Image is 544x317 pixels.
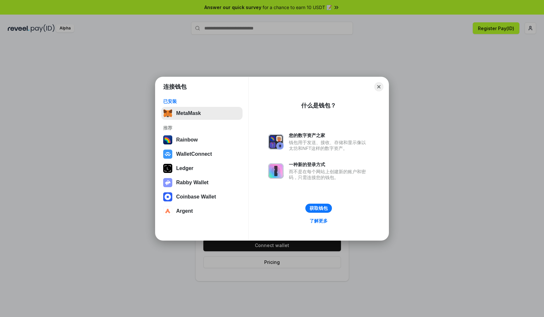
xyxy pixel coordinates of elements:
[161,107,243,120] button: MetaMask
[268,163,284,179] img: svg+xml,%3Csvg%20xmlns%3D%22http%3A%2F%2Fwww.w3.org%2F2000%2Fsvg%22%20fill%3D%22none%22%20viewBox...
[161,190,243,203] button: Coinbase Wallet
[176,208,193,214] div: Argent
[161,133,243,146] button: Rainbow
[301,102,336,109] div: 什么是钱包？
[176,110,201,116] div: MetaMask
[163,135,172,144] img: svg+xml,%3Csvg%20width%3D%22120%22%20height%3D%22120%22%20viewBox%3D%220%200%20120%20120%22%20fil...
[310,218,328,224] div: 了解更多
[289,169,369,180] div: 而不是在每个网站上创建新的账户和密码，只需连接您的钱包。
[163,125,241,131] div: 推荐
[289,162,369,167] div: 一种新的登录方式
[176,137,198,143] div: Rainbow
[161,176,243,189] button: Rabby Wallet
[161,205,243,218] button: Argent
[163,178,172,187] img: svg+xml,%3Csvg%20xmlns%3D%22http%3A%2F%2Fwww.w3.org%2F2000%2Fsvg%22%20fill%3D%22none%22%20viewBox...
[163,192,172,201] img: svg+xml,%3Csvg%20width%3D%2228%22%20height%3D%2228%22%20viewBox%3D%220%200%2028%2028%22%20fill%3D...
[163,109,172,118] img: svg+xml,%3Csvg%20fill%3D%22none%22%20height%3D%2233%22%20viewBox%3D%220%200%2035%2033%22%20width%...
[163,83,187,91] h1: 连接钱包
[310,205,328,211] div: 获取钱包
[163,207,172,216] img: svg+xml,%3Csvg%20width%3D%2228%22%20height%3D%2228%22%20viewBox%3D%220%200%2028%2028%22%20fill%3D...
[289,140,369,151] div: 钱包用于发送、接收、存储和显示像以太坊和NFT这样的数字资产。
[163,150,172,159] img: svg+xml,%3Csvg%20width%3D%2228%22%20height%3D%2228%22%20viewBox%3D%220%200%2028%2028%22%20fill%3D...
[176,165,193,171] div: Ledger
[176,180,209,186] div: Rabby Wallet
[268,134,284,150] img: svg+xml,%3Csvg%20xmlns%3D%22http%3A%2F%2Fwww.w3.org%2F2000%2Fsvg%22%20fill%3D%22none%22%20viewBox...
[176,194,216,200] div: Coinbase Wallet
[306,217,332,225] a: 了解更多
[163,98,241,104] div: 已安装
[163,164,172,173] img: svg+xml,%3Csvg%20xmlns%3D%22http%3A%2F%2Fwww.w3.org%2F2000%2Fsvg%22%20width%3D%2228%22%20height%3...
[289,132,369,138] div: 您的数字资产之家
[161,162,243,175] button: Ledger
[305,204,332,213] button: 获取钱包
[176,151,212,157] div: WalletConnect
[161,148,243,161] button: WalletConnect
[374,82,383,91] button: Close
